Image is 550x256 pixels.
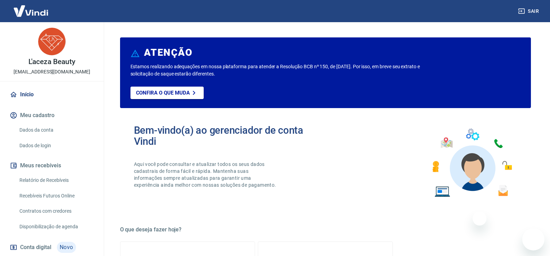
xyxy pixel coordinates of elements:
p: Aqui você pode consultar e atualizar todos os seus dados cadastrais de forma fácil e rápida. Mant... [134,161,278,188]
button: Meus recebíveis [8,158,95,173]
a: Recebíveis Futuros Online [17,189,95,203]
p: Estamos realizando adequações em nossa plataforma para atender a Resolução BCB nº 150, de [DATE].... [130,63,442,78]
p: L'aceza Beauty [28,58,75,65]
a: Dados da conta [17,123,95,137]
a: Disponibilização de agenda [17,220,95,234]
a: Contratos com credores [17,204,95,218]
h2: Bem-vindo(a) ao gerenciador de conta Vindi [134,125,325,147]
iframe: Fechar mensagem [473,212,486,226]
img: Vindi [8,0,53,21]
img: Imagem de um avatar masculino com diversos icones exemplificando as funcionalidades do gerenciado... [426,125,517,201]
iframe: Botão para abrir a janela de mensagens [522,228,544,250]
a: Confira o que muda [130,87,204,99]
h6: ATENÇÃO [144,49,192,56]
h5: O que deseja fazer hoje? [120,226,531,233]
button: Sair [517,5,542,18]
p: [EMAIL_ADDRESS][DOMAIN_NAME] [14,68,90,76]
p: Confira o que muda [136,90,190,96]
button: Meu cadastro [8,108,95,123]
a: Início [8,87,95,102]
span: Conta digital [20,242,51,252]
a: Dados de login [17,139,95,153]
a: Relatório de Recebíveis [17,173,95,187]
a: Conta digitalNovo [8,239,95,256]
img: 7c0ca893-959d-4bc2-98b6-ae6cb1711eb0.jpeg [38,28,66,55]
span: Novo [57,242,76,253]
